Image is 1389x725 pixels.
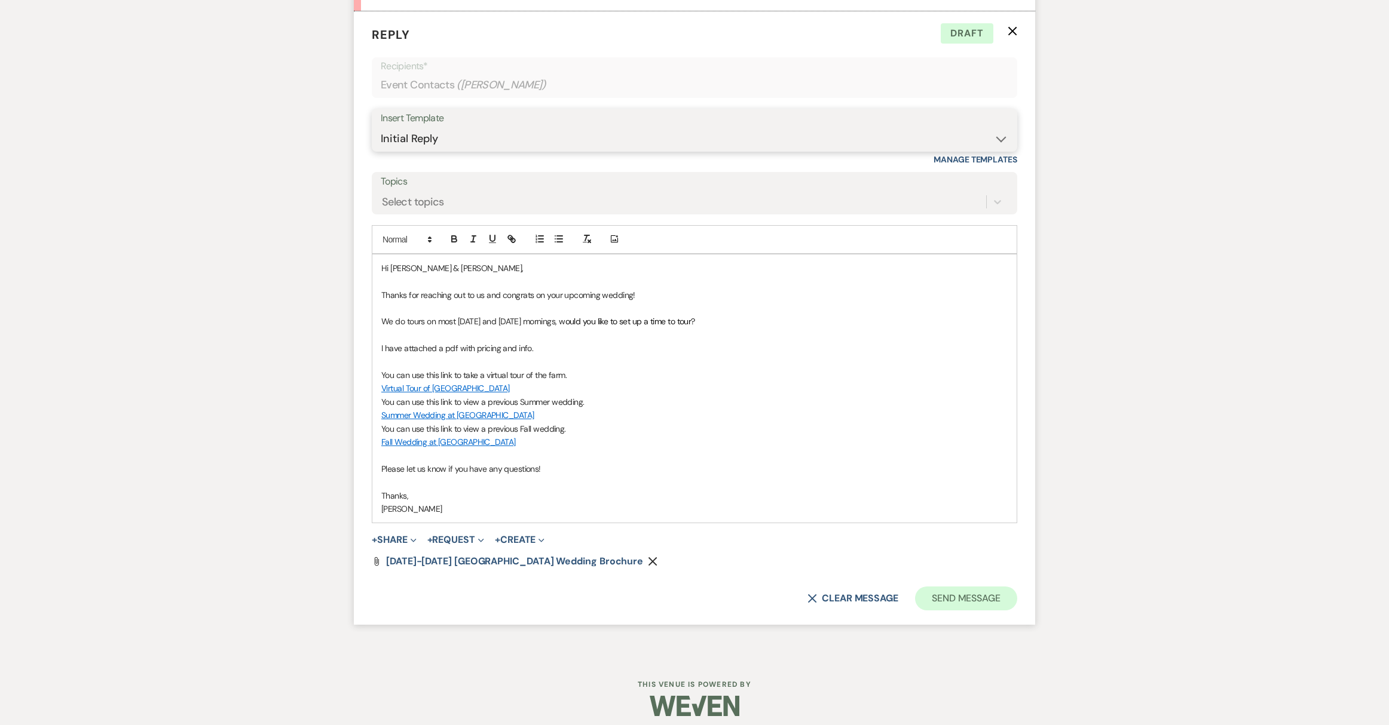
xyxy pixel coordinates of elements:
label: Topics [381,173,1008,191]
p: I have attached a pdf with pricing and info. [381,342,1008,355]
button: Request [427,535,484,545]
span: [DATE]-[DATE] [GEOGRAPHIC_DATA] Wedding Brochure [386,555,643,567]
button: Create [495,535,544,545]
span: + [427,535,433,545]
a: [DATE]-[DATE] [GEOGRAPHIC_DATA] Wedding Brochure [386,557,643,566]
div: Event Contacts [381,73,1008,97]
p: You can use this link to take a virtual tour of the farm. [381,368,1008,382]
p: [PERSON_NAME] [381,502,1008,515]
p: Thanks, [381,489,1008,502]
p: Please let us know if you have any questions! [381,462,1008,475]
p: Recipients* [381,59,1008,74]
span: We do tours on most [DATE] and [DATE] mornings, w [381,316,565,327]
p: You can use this link to view a previous Summer wedding. [381,395,1008,408]
a: Summer Wedding at [GEOGRAPHIC_DATA] [381,410,534,420]
span: Draft [941,23,993,44]
a: Virtual Tour of [GEOGRAPHIC_DATA] [381,383,510,394]
button: Clear message [807,594,898,603]
span: ould you like to set up a time to tour? [565,316,695,327]
button: Share [372,535,417,545]
a: Fall Wedding at [GEOGRAPHIC_DATA] [381,437,516,447]
a: Manage Templates [934,154,1017,165]
p: Hi [PERSON_NAME] & [PERSON_NAME], [381,262,1008,275]
div: Select topics [382,193,444,210]
span: ( [PERSON_NAME] ) [457,77,546,93]
span: + [372,535,377,545]
div: Insert Template [381,110,1008,127]
span: Reply [372,27,410,42]
button: Send Message [915,586,1017,610]
p: Thanks for reaching out to us and congrats on your upcoming wedding! [381,288,1008,302]
span: + [495,535,500,545]
span: You can use this link to view a previous Fall wedding. [381,423,566,434]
